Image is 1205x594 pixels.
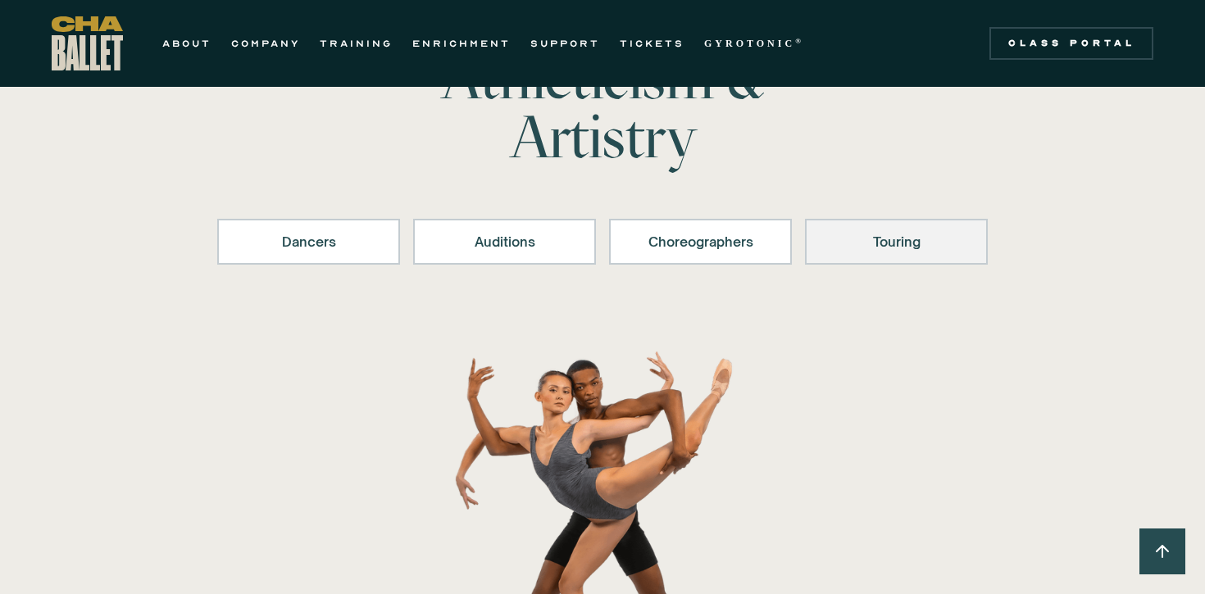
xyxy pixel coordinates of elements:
[413,219,596,265] a: Auditions
[434,232,575,252] div: Auditions
[826,232,966,252] div: Touring
[347,48,858,166] h1: Athleticism & Artistry
[795,37,804,45] sup: ®
[530,34,600,53] a: SUPPORT
[231,34,300,53] a: COMPANY
[999,37,1144,50] div: Class Portal
[704,38,795,49] strong: GYROTONIC
[239,232,379,252] div: Dancers
[217,219,400,265] a: Dancers
[630,232,771,252] div: Choreographers
[989,27,1153,60] a: Class Portal
[620,34,684,53] a: TICKETS
[609,219,792,265] a: Choreographers
[805,219,988,265] a: Touring
[162,34,211,53] a: ABOUT
[412,34,511,53] a: ENRICHMENT
[704,34,804,53] a: GYROTONIC®
[52,16,123,70] a: home
[320,34,393,53] a: TRAINING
